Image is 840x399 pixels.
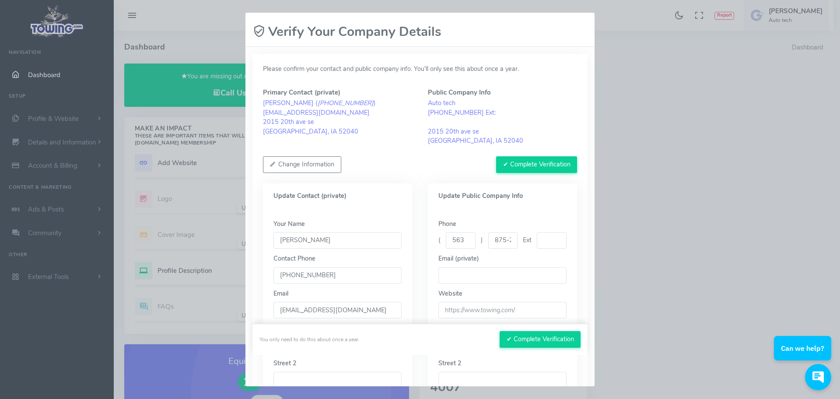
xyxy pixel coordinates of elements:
label: Phone [438,219,456,229]
label: Email (private) [438,254,479,264]
span: ) [481,236,483,245]
span: ( [438,236,441,245]
label: Contact Phone [273,254,315,264]
button: Change Information [263,156,341,173]
button: ✔ Complete Verification [500,331,581,348]
p: Please confirm your contact and public company info. You’ll only see this about once a year. [263,64,577,74]
em: [PHONE_NUMBER] [318,99,374,107]
div: You only need to do this about once a year. [259,335,360,343]
span: Ext [523,236,532,245]
input: https://www.towing.com/ [438,302,567,318]
blockquote: Auto tech [PHONE_NUMBER] Ext: 2015 20th ave se [GEOGRAPHIC_DATA], IA 52040 [428,99,577,146]
label: Street 2 [438,359,462,368]
h2: Verify Your Company Details [252,24,441,39]
iframe: Conversations [767,312,840,399]
strong: Update Contact (private) [273,191,346,200]
label: Your Name [273,219,305,229]
label: Email [273,289,288,299]
blockquote: [PERSON_NAME] ( ) [EMAIL_ADDRESS][DOMAIN_NAME] 2015 20th ave se [GEOGRAPHIC_DATA], IA 52040 [263,99,412,136]
label: Website [438,289,462,299]
label: Street 2 [273,359,297,368]
button: ✔ Complete Verification [496,156,577,173]
strong: Update Public Company Info [438,191,523,200]
h5: Public Company Info [428,89,577,96]
h5: Primary Contact (private) [263,89,412,96]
